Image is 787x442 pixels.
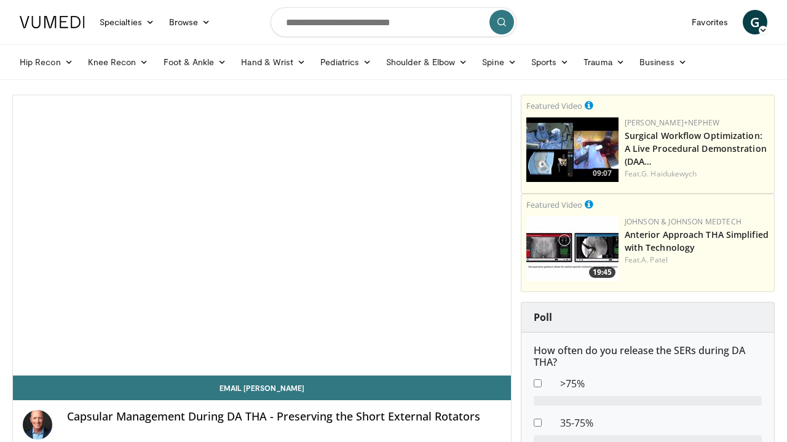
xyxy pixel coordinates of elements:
[589,267,615,278] span: 19:45
[526,199,582,210] small: Featured Video
[534,345,762,368] h6: How often do you release the SERs during DA THA?
[551,376,771,391] dd: >75%
[641,168,697,179] a: G. Haidukewych
[743,10,767,34] a: G
[526,117,619,182] a: 09:07
[271,7,516,37] input: Search topics, interventions
[625,117,719,128] a: [PERSON_NAME]+Nephew
[551,416,771,430] dd: 35-75%
[589,168,615,179] span: 09:07
[92,10,162,34] a: Specialties
[13,95,511,376] video-js: Video Player
[162,10,218,34] a: Browse
[576,50,632,74] a: Trauma
[67,410,501,424] h4: Capsular Management During DA THA - Preserving the Short External Rotators
[632,50,695,74] a: Business
[526,216,619,281] a: 19:45
[526,117,619,182] img: bcfc90b5-8c69-4b20-afee-af4c0acaf118.150x105_q85_crop-smart_upscale.jpg
[526,100,582,111] small: Featured Video
[625,216,742,227] a: Johnson & Johnson MedTech
[625,168,769,180] div: Feat.
[234,50,313,74] a: Hand & Wrist
[13,376,511,400] a: Email [PERSON_NAME]
[23,410,52,440] img: Avatar
[625,229,769,253] a: Anterior Approach THA Simplified with Technology
[475,50,523,74] a: Spine
[641,255,668,265] a: A. Patel
[684,10,735,34] a: Favorites
[20,16,85,28] img: VuMedi Logo
[625,255,769,266] div: Feat.
[526,216,619,281] img: 06bb1c17-1231-4454-8f12-6191b0b3b81a.150x105_q85_crop-smart_upscale.jpg
[12,50,81,74] a: Hip Recon
[156,50,234,74] a: Foot & Ankle
[625,130,767,167] a: Surgical Workflow Optimization: A Live Procedural Demonstration (DAA…
[524,50,577,74] a: Sports
[81,50,156,74] a: Knee Recon
[534,310,552,324] strong: Poll
[313,50,379,74] a: Pediatrics
[379,50,475,74] a: Shoulder & Elbow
